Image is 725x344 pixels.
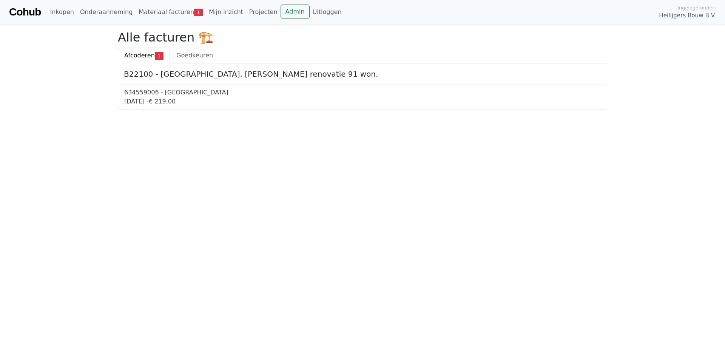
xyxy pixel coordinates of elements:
[47,5,77,20] a: Inkopen
[124,88,601,97] div: 634559006 - [GEOGRAPHIC_DATA]
[124,97,601,106] div: [DATE] -
[9,3,41,21] a: Cohub
[659,11,716,20] span: Heilijgers Bouw B.V.
[170,48,219,63] a: Goedkeuren
[310,5,345,20] a: Uitloggen
[246,5,281,20] a: Projecten
[176,52,213,59] span: Goedkeuren
[77,5,136,20] a: Onderaanneming
[124,69,601,79] h5: B22100 - [GEOGRAPHIC_DATA], [PERSON_NAME] renovatie 91 won.
[118,30,607,45] h2: Alle facturen 🏗️
[155,52,164,60] span: 1
[281,5,310,19] a: Admin
[124,52,155,59] span: Afcoderen
[677,4,716,11] span: Ingelogd onder:
[136,5,206,20] a: Materiaal facturen1
[118,48,170,63] a: Afcoderen1
[149,98,176,105] span: € 219,00
[194,9,203,16] span: 1
[124,88,601,106] a: 634559006 - [GEOGRAPHIC_DATA][DATE] -€ 219,00
[206,5,246,20] a: Mijn inzicht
